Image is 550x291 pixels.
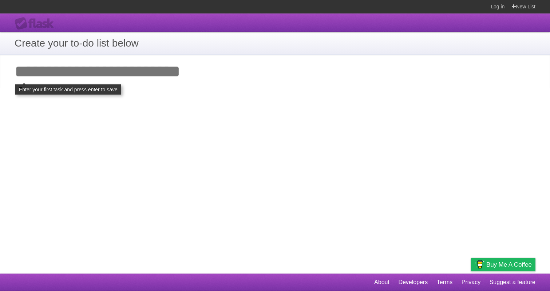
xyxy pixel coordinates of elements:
a: Privacy [462,275,480,289]
a: About [374,275,389,289]
a: Suggest a feature [490,275,535,289]
div: Flask [15,17,58,30]
a: Buy me a coffee [471,258,535,271]
img: Buy me a coffee [475,258,484,271]
h1: Create your to-do list below [15,36,535,51]
span: Buy me a coffee [486,258,532,271]
a: Developers [398,275,428,289]
a: Terms [437,275,453,289]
